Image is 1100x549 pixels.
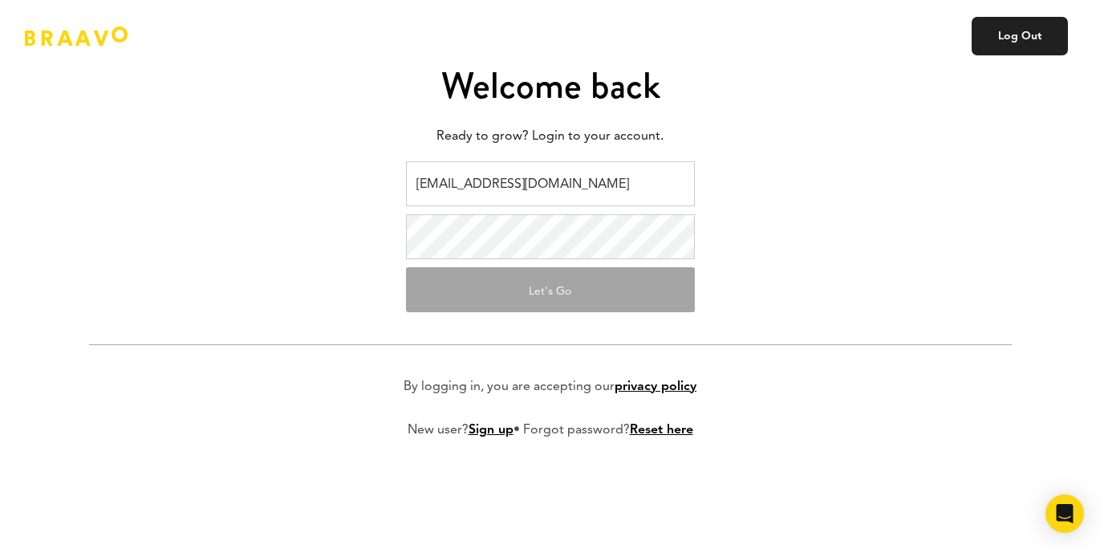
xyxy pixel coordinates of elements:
[117,11,175,26] span: Support
[630,424,693,437] a: Reset here
[89,124,1012,148] p: Ready to grow? Login to your account.
[469,424,513,437] a: Sign up
[406,267,695,312] button: Let's Go
[408,421,693,440] p: New user? • Forgot password?
[615,380,696,393] a: privacy policy
[404,377,696,396] p: By logging in, you are accepting our
[972,17,1068,55] a: Log Out
[406,161,695,206] input: Email
[1045,494,1084,533] div: Open Intercom Messenger
[440,58,660,112] span: Welcome back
